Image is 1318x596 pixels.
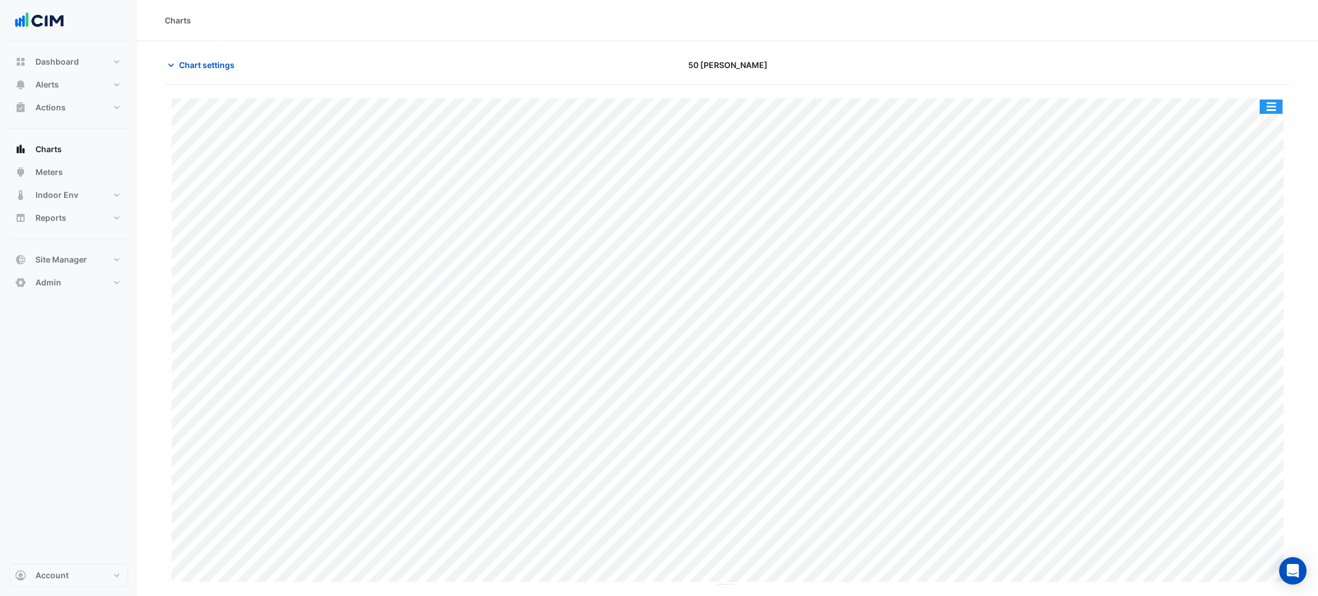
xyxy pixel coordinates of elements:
[9,206,128,229] button: Reports
[35,570,69,581] span: Account
[1260,100,1283,114] button: More Options
[15,79,26,90] app-icon: Alerts
[9,271,128,294] button: Admin
[35,79,59,90] span: Alerts
[15,102,26,113] app-icon: Actions
[9,50,128,73] button: Dashboard
[15,254,26,265] app-icon: Site Manager
[9,73,128,96] button: Alerts
[9,248,128,271] button: Site Manager
[165,55,242,75] button: Chart settings
[9,564,128,587] button: Account
[35,56,79,67] span: Dashboard
[688,59,768,71] span: 50 [PERSON_NAME]
[9,96,128,119] button: Actions
[35,212,66,224] span: Reports
[15,212,26,224] app-icon: Reports
[35,189,78,201] span: Indoor Env
[165,14,191,26] div: Charts
[35,102,66,113] span: Actions
[9,161,128,184] button: Meters
[15,189,26,201] app-icon: Indoor Env
[15,144,26,155] app-icon: Charts
[15,277,26,288] app-icon: Admin
[15,56,26,67] app-icon: Dashboard
[35,254,87,265] span: Site Manager
[179,59,235,71] span: Chart settings
[35,144,62,155] span: Charts
[1279,557,1307,585] div: Open Intercom Messenger
[35,166,63,178] span: Meters
[14,9,65,32] img: Company Logo
[9,184,128,206] button: Indoor Env
[35,277,61,288] span: Admin
[15,166,26,178] app-icon: Meters
[9,138,128,161] button: Charts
